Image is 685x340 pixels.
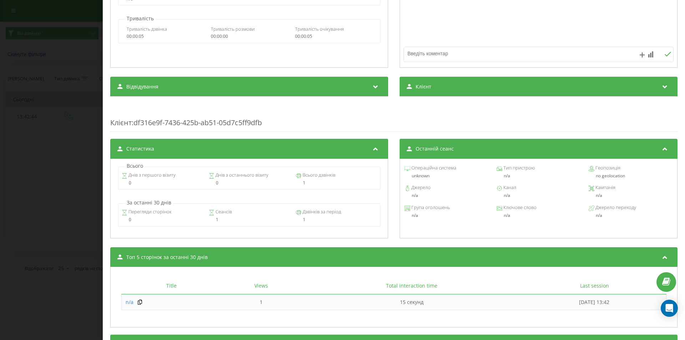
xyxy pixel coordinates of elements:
td: 1 [221,294,301,310]
span: Геопозиція [594,164,620,172]
div: no geolocation [589,173,673,178]
div: n/a [596,213,673,218]
span: Клієнт [416,83,431,90]
th: Total interaction time [301,278,522,294]
span: Відвідування [126,83,158,90]
th: Title [121,278,221,294]
th: Last session [523,278,666,294]
td: 15 секунд [301,294,522,310]
span: n/a [126,299,133,305]
a: n/a [126,299,133,306]
div: 0 [209,181,290,186]
span: Дзвінків за період [301,208,341,215]
div: Open Intercom Messenger [661,300,678,317]
span: Тривалість дзвінка [127,26,167,32]
span: Днів з першого візиту [127,172,176,179]
span: Група оголошень [410,204,450,211]
div: n/a [497,193,580,198]
th: Views [221,278,301,294]
span: Тривалість розмови [211,26,255,32]
div: n/a [589,193,673,198]
div: 1 [296,181,377,186]
span: Операційна система [410,164,456,172]
div: 00:00:05 [127,34,203,39]
div: 1 [209,217,290,222]
td: [DATE] 13:42 [523,294,666,310]
div: 00:00:05 [295,34,372,39]
p: За останні 30 днів [125,199,173,206]
div: : df316e9f-7436-425b-ab51-05d7c5ff9dfb [110,103,678,132]
div: 00:00:00 [211,34,288,39]
p: Тривалість [125,15,156,22]
div: n/a [405,193,488,198]
span: Статистика [126,145,154,152]
div: n/a [405,213,488,218]
span: Кампанія [594,184,615,191]
span: Перегляди сторінок [127,208,172,215]
div: unknown [405,173,488,178]
span: Тип пристрою [502,164,535,172]
span: Ключове слово [502,204,537,211]
span: Останній сеанс [416,145,454,152]
span: Днів з останнього візиту [214,172,268,179]
span: Сеансів [214,208,232,215]
div: 0 [122,181,203,186]
span: Всього дзвінків [301,172,335,179]
span: Топ 5 сторінок за останні 30 днів [126,254,208,261]
div: n/a [497,173,580,178]
div: n/a [497,213,580,218]
p: Всього [125,162,145,169]
span: Джерело переходу [594,204,636,211]
span: Джерело [410,184,431,191]
span: Канал [502,184,516,191]
div: 1 [296,217,377,222]
div: 0 [122,217,203,222]
span: Клієнт [110,118,132,127]
span: Тривалість очікування [295,26,344,32]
